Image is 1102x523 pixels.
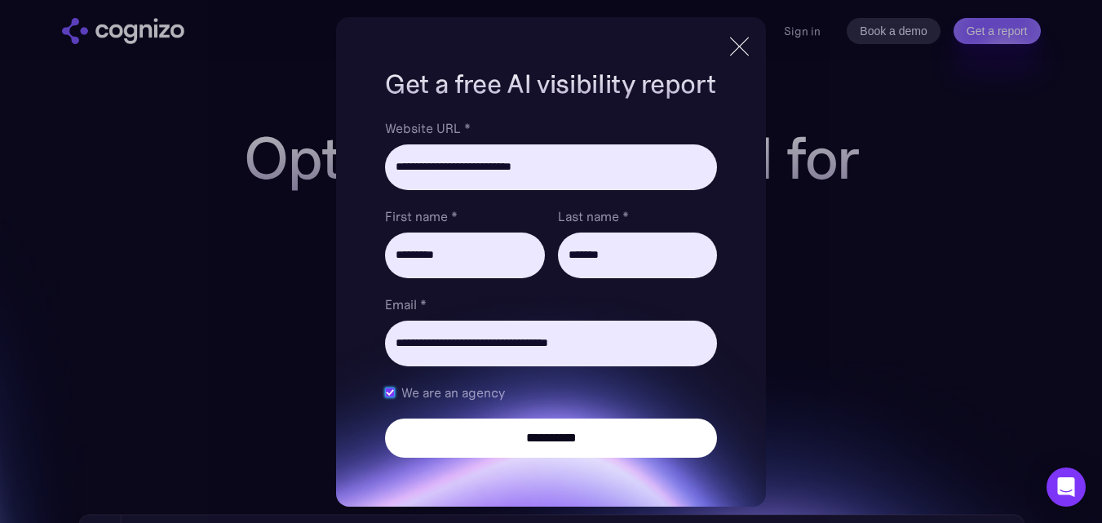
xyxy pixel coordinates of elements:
label: Last name * [558,206,717,226]
form: Brand Report Form [385,118,716,458]
div: Open Intercom Messenger [1047,468,1086,507]
label: First name * [385,206,544,226]
label: Email * [385,295,716,314]
span: We are an agency [401,383,505,402]
h1: Get a free AI visibility report [385,66,716,102]
label: Website URL * [385,118,716,138]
